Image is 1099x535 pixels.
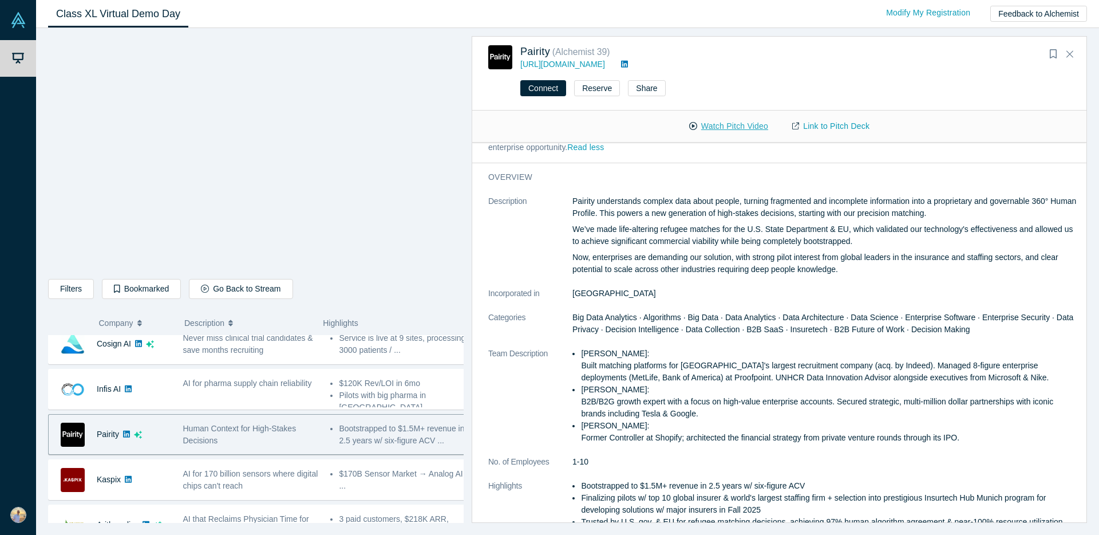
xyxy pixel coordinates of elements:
[97,520,139,529] a: Arithmedics
[183,379,312,388] span: AI for pharma supply chain reliability
[184,311,311,335] button: Description
[134,431,142,439] svg: dsa ai sparkles
[1061,45,1078,64] button: Close
[488,195,572,288] dt: Description
[49,37,463,270] iframe: To enrich screen reader interactions, please activate Accessibility in Grammarly extension settings
[339,423,465,447] li: Bootstrapped to $1.5M+ revenue in 2.5 years w/ six-figure ACV ...
[520,80,566,96] button: Connect
[339,332,465,356] li: Service is live at 9 sites, processing 3000 patients / ...
[572,223,1079,247] p: We’ve made life-altering refugee matches for the U.S. State Department & EU, which validated our ...
[97,339,131,348] a: Cosign AI
[1045,46,1061,62] button: Bookmark
[874,3,982,23] a: Modify My Registration
[488,288,572,312] dt: Incorporated in
[97,475,121,484] a: Kaspix
[567,141,604,155] button: Read less
[146,340,154,348] svg: dsa ai sparkles
[780,116,881,136] a: Link to Pitch Deck
[488,171,1063,183] h3: overview
[61,423,85,447] img: Pairity's Logo
[990,6,1087,22] button: Feedback to Alchemist
[488,312,572,348] dt: Categories
[61,377,85,402] img: Infis AI's Logo
[581,384,1079,420] li: [PERSON_NAME]: B2B/B2G growth expert with a focus on high-value enterprise accounts. Secured stra...
[339,390,465,414] li: Pilots with big pharma in [GEOGRAPHIC_DATA] ...
[488,45,512,69] img: Pairity's Logo
[572,288,1079,300] dd: [GEOGRAPHIC_DATA]
[520,60,605,69] a: [URL][DOMAIN_NAME]
[488,348,572,456] dt: Team Description
[520,46,550,57] a: Pairity
[184,311,224,335] span: Description
[61,332,85,356] img: Cosign AI's Logo
[61,468,85,492] img: Kaspix's Logo
[339,377,465,390] li: $120K Rev/LOI in 6mo
[581,480,1079,492] li: Bootstrapped to $1.5M+ revenue in 2.5 years w/ six-figure ACV
[574,80,620,96] button: Reserve
[48,1,188,27] a: Class XL Virtual Demo Day
[488,456,572,480] dt: No. of Employees
[153,521,161,529] svg: dsa ai sparkles
[323,318,358,328] span: Highlights
[97,430,119,439] a: Pairity
[189,279,292,299] button: Go Back to Stream
[572,251,1079,276] p: Now, enterprises are demanding our solution, with strong pilot interest from global leaders in th...
[10,507,26,523] img: Mikhail Zakharov's Account
[10,12,26,28] img: Alchemist Vault Logo
[581,420,1079,444] li: [PERSON_NAME]: Former Controller at Shopify; architected the financial strategy from private vent...
[183,333,313,355] span: Never miss clinical trial candidates & save months recruiting
[677,116,780,136] button: Watch Pitch Video
[572,456,1079,468] dd: 1-10
[102,279,181,299] button: Bookmarked
[581,348,1079,384] li: [PERSON_NAME]: Built matching platforms for [GEOGRAPHIC_DATA]'s largest recruitment company (acq....
[97,384,121,394] a: Infis AI
[99,311,133,335] span: Company
[48,279,94,299] button: Filters
[572,195,1079,219] p: Pairity understands complex data about people, turning fragmented and incomplete information into...
[339,468,465,492] li: $170B Sensor Market → Analog AI; ...
[628,80,665,96] button: Share
[183,424,297,445] span: Human Context for High-Stakes Decisions
[572,313,1073,334] span: Big Data Analytics · Algorithms · Big Data · Data Analytics · Data Architecture · Data Science · ...
[183,469,318,490] span: AI for 170 billion sensors where digital chips can't reach
[552,47,610,57] small: ( Alchemist 39 )
[581,492,1079,516] li: Finalizing pilots w/ top 10 global insurer & world's largest staffing firm + selection into prest...
[99,311,173,335] button: Company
